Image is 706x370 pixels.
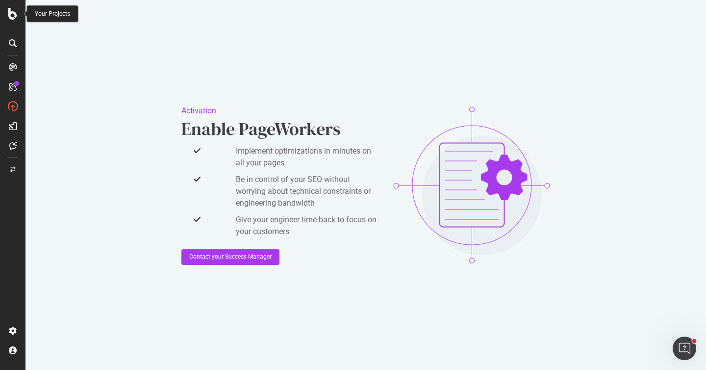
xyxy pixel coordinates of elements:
span: Be in control of your SEO without worrying about technical constraints or engineering bandwidth [236,174,378,209]
div: Enable PageWorkers [181,117,378,141]
div: Your Projects [35,10,70,18]
div: Activation [181,105,378,117]
div: Contact your Success Manager [189,253,272,261]
span: Implement optimizations in minutes on all your pages [236,145,378,169]
img: 6ovPDZfB.png [393,106,550,264]
iframe: Intercom live chat [673,337,696,360]
button: Contact your Success Manager [181,249,279,265]
span: Give your engineer time back to focus on your customers [236,214,378,238]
